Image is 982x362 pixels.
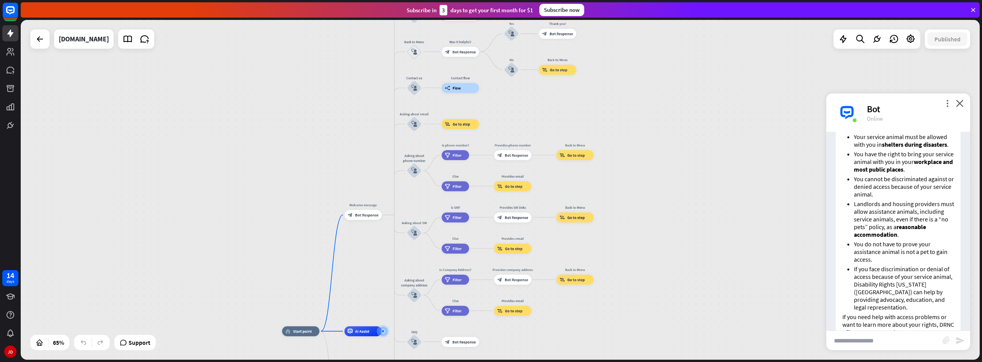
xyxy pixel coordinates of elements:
strong: shelters during disasters [882,141,947,148]
div: Subscribe now [539,4,584,16]
div: Is phone number? [438,143,473,147]
div: Back to Menu [553,143,598,147]
p: If you need help with access problems or want to learn more about your rights, DRNC offers resour... [842,313,954,344]
i: block_bot_response [497,152,502,157]
div: JD [4,346,16,358]
i: filter [445,308,450,313]
div: Asking about email [399,111,429,116]
i: builder_tree [445,85,450,90]
span: Go to step [567,277,585,282]
a: 14 days [2,270,18,286]
span: Go to step [505,246,522,251]
li: You do not have to prove your assistance animal is not a pet to gain access. [854,240,954,263]
span: Bot Response [355,212,379,217]
i: block_user_input [509,31,515,37]
i: block_user_input [411,85,417,91]
span: Filter [453,308,461,313]
span: Filter [453,152,461,157]
i: home_2 [285,329,291,334]
i: block_goto [542,67,547,72]
i: block_goto [497,308,503,313]
div: Contact us [399,75,429,80]
span: Go to step [505,184,522,189]
span: Flow [453,85,461,90]
button: Published [928,32,967,46]
div: Provides email [490,236,535,241]
i: block_user_input [411,292,417,298]
i: block_user_input [411,121,417,127]
div: 14 [7,272,14,279]
div: Asking about SM [399,220,429,225]
i: block_user_input [411,49,417,55]
i: filter [445,246,450,251]
i: block_goto [560,277,565,282]
span: Filter [453,215,461,220]
li: You cannot be discriminated against or denied access because of your service animal. [854,175,954,198]
span: Bot Response [550,31,573,36]
span: Bot Response [505,277,528,282]
span: Start point [293,329,312,334]
div: Provides company address [490,267,535,272]
div: Was it helpful? [438,39,483,44]
i: block_user_input [411,230,417,236]
span: Bot Response [505,215,528,220]
div: Yes [496,21,526,26]
div: Online [867,115,961,122]
div: 65% [51,336,66,349]
span: Bot Response [452,49,476,54]
span: Support [129,336,150,349]
i: filter [445,215,450,220]
span: Filter [453,184,461,189]
div: Provides email [490,298,535,303]
div: Back to Menu [553,267,598,272]
div: Welcome message [341,202,386,207]
i: filter [445,184,450,189]
span: Go to step [453,121,470,126]
button: Open LiveChat chat widget [6,3,29,26]
span: Go to step [567,215,585,220]
i: block_bot_response [445,49,450,54]
div: disabilityrightsnc.org [59,29,109,49]
div: Provides phone number [490,143,535,147]
div: days [7,279,14,284]
i: block_attachment [942,336,950,344]
strong: workplace and most public places [854,158,953,173]
i: block_user_input [411,168,417,174]
div: is Company Address? [438,267,473,272]
div: Provides email [490,174,535,179]
span: Bot Response [505,152,528,157]
i: block_user_input [411,339,417,345]
i: block_bot_response [445,339,450,344]
li: If you face discrimination or denial of access because of your service animal, Disability Rights ... [854,265,954,311]
span: Go to step [567,152,585,157]
strong: reasonable accommodation [854,223,926,238]
i: send [956,336,965,345]
li: Your service animal must be allowed with you in . [854,133,954,148]
i: filter [445,152,450,157]
i: block_bot_response [497,215,502,220]
div: Back to Menu [553,205,598,210]
i: close [956,100,964,107]
div: Bot [867,103,961,115]
i: block_user_input [509,67,515,73]
i: block_goto [445,121,450,126]
span: Go to step [550,67,567,72]
div: Else [438,174,473,179]
div: Subscribe in days to get your first month for $1 [407,5,533,15]
div: Back to Menu [399,39,429,44]
div: is SM? [438,205,473,210]
i: block_bot_response [497,277,502,282]
i: block_goto [497,184,503,189]
div: Asking about phone number [399,153,429,163]
div: No [496,57,526,62]
li: You have the right to bring your service animal with you in your . [854,150,954,173]
span: Go to step [505,308,522,313]
div: FAQ [399,329,429,334]
div: Asking about company address [399,278,429,288]
i: block_goto [497,246,503,251]
i: filter [445,277,450,282]
i: more_vert [944,100,951,107]
div: Else [438,236,473,241]
div: Back to Menu [535,57,580,62]
div: Contact flow [438,75,483,80]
